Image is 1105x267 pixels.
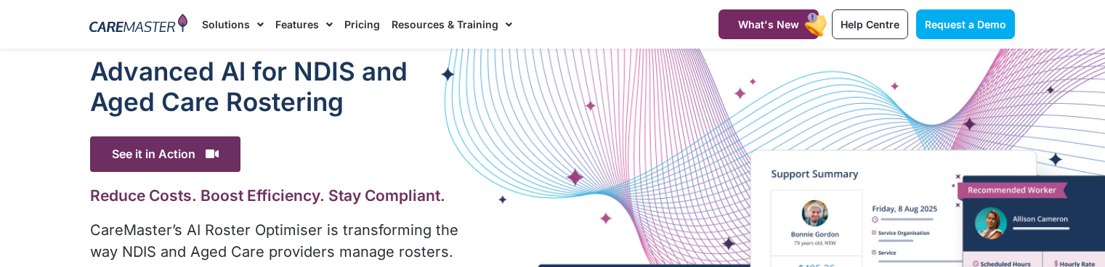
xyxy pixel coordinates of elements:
[90,136,240,172] span: See it in Action
[89,14,187,36] img: CareMaster Logo
[925,18,1006,30] span: Request a Demo
[841,18,899,30] span: Help Centre
[916,9,1015,39] a: Request a Demo
[90,56,461,117] h1: Advanced Al for NDIS and Aged Care Rostering
[832,9,908,39] a: Help Centre
[738,18,799,30] span: What's New
[90,186,461,205] h2: Reduce Costs. Boost Efficiency. Stay Compliant.
[90,219,461,263] p: CareMaster’s AI Roster Optimiser is transforming the way NDIS and Aged Care providers manage rost...
[719,9,819,39] a: What's New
